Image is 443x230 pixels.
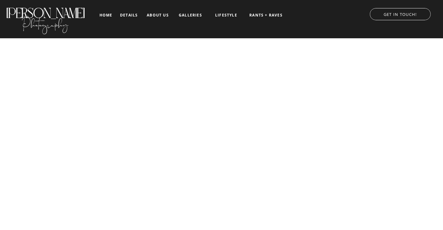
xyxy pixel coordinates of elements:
[210,13,242,17] a: LIFESTYLE
[53,144,391,161] h3: TELLING YOUR LOVE STORY
[5,5,85,15] a: [PERSON_NAME]
[99,13,113,17] a: home
[5,12,85,33] a: Photography
[134,177,310,183] h2: DOCUMENTARY-STYLE PHOTOGRAPHY WITH A TOUCH OF EDITORIAL FLAIR
[145,13,171,17] a: about us
[363,10,437,16] a: GET IN TOUCH!
[249,13,283,17] a: RANTS + RAVES
[178,13,203,17] a: galleries
[120,132,324,138] h1: Luxury Austin Wedding Photographer Capturing Real, Nostalgic Moments
[120,13,138,17] a: details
